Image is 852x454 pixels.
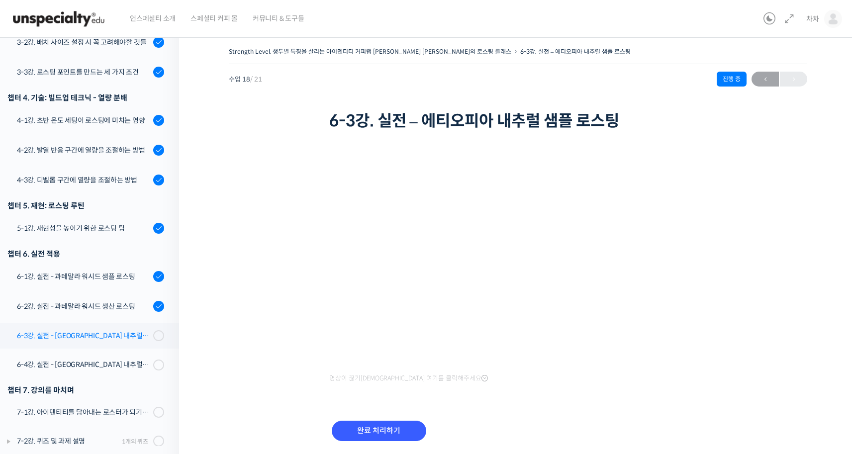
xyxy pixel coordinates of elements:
a: ←이전 [752,72,779,87]
a: 대화 [66,315,128,340]
div: 6-4강. 실전 - [GEOGRAPHIC_DATA] 내추럴 생산 로스팅 [17,359,150,370]
span: 수업 18 [229,76,262,83]
div: 7-1강. 아이덴티티를 담아내는 로스터가 되기 위해 [17,407,150,418]
div: 챕터 4. 기술: 빌드업 테크닉 - 열량 분배 [7,91,164,104]
div: 4-3강. 디벨롭 구간에 열량을 조절하는 방법 [17,175,150,185]
span: ← [752,73,779,86]
span: 대화 [91,331,103,339]
a: 설정 [128,315,191,340]
div: 6-3강. 실전 - [GEOGRAPHIC_DATA] 내추럴 샘플 로스팅 [17,330,150,341]
span: / 21 [250,75,262,84]
h1: 6-3강. 실전 – 에티오피아 내추럴 샘플 로스팅 [329,111,707,130]
span: 홈 [31,330,37,338]
input: 완료 처리하기 [332,421,426,441]
span: 차차 [806,14,819,23]
div: 챕터 6. 실전 적용 [7,247,164,261]
div: 6-1강. 실전 - 과테말라 워시드 샘플 로스팅 [17,271,150,282]
div: 4-1강. 초반 온도 세팅이 로스팅에 미치는 영향 [17,115,150,126]
span: 영상이 끊기[DEMOGRAPHIC_DATA] 여기를 클릭해주세요 [329,374,488,382]
div: 1개의 퀴즈 [122,437,148,446]
div: 챕터 7. 강의를 마치며 [7,383,164,397]
span: 설정 [154,330,166,338]
a: 홈 [3,315,66,340]
a: 6-3강. 실전 – 에티오피아 내추럴 샘플 로스팅 [520,48,631,55]
div: 7-2강. 퀴즈 및 과제 설명 [17,436,119,447]
div: 3-2강. 배치 사이즈 설정 시 꼭 고려해야할 것들 [17,37,150,48]
div: 6-2강. 실전 - 과테말라 워시드 생산 로스팅 [17,301,150,312]
div: 챕터 5. 재현: 로스팅 루틴 [7,199,164,212]
div: 5-1강. 재현성을 높이기 위한 로스팅 팁 [17,223,150,234]
div: 3-3강. 로스팅 포인트를 만드는 세 가지 조건 [17,67,150,78]
div: 4-2강. 발열 반응 구간에 열량을 조절하는 방법 [17,145,150,156]
a: Strength Level, 생두별 특징을 살리는 아이덴티티 커피랩 [PERSON_NAME] [PERSON_NAME]의 로스팅 클래스 [229,48,511,55]
div: 진행 중 [717,72,747,87]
